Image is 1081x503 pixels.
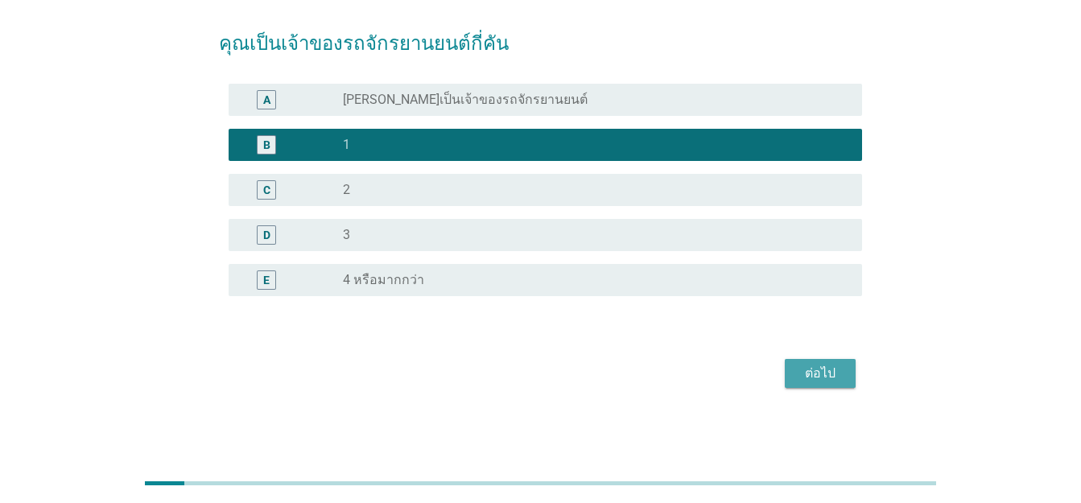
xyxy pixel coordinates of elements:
div: ต่อไป [798,364,843,383]
h2: คุณเป็นเจ้าของรถจักรยานยนต์กี่คัน [219,13,862,58]
label: 2 [343,182,350,198]
div: C [263,181,270,198]
label: 1 [343,137,350,153]
div: B [263,136,270,153]
div: E [263,271,270,288]
div: D [263,226,270,243]
label: [PERSON_NAME]เป็นเจ้าของรถจักรยานยนต์ [343,92,588,108]
label: 4 หรือมากกว่า [343,272,424,288]
button: ต่อไป [785,359,856,388]
div: A [263,91,270,108]
label: 3 [343,227,350,243]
